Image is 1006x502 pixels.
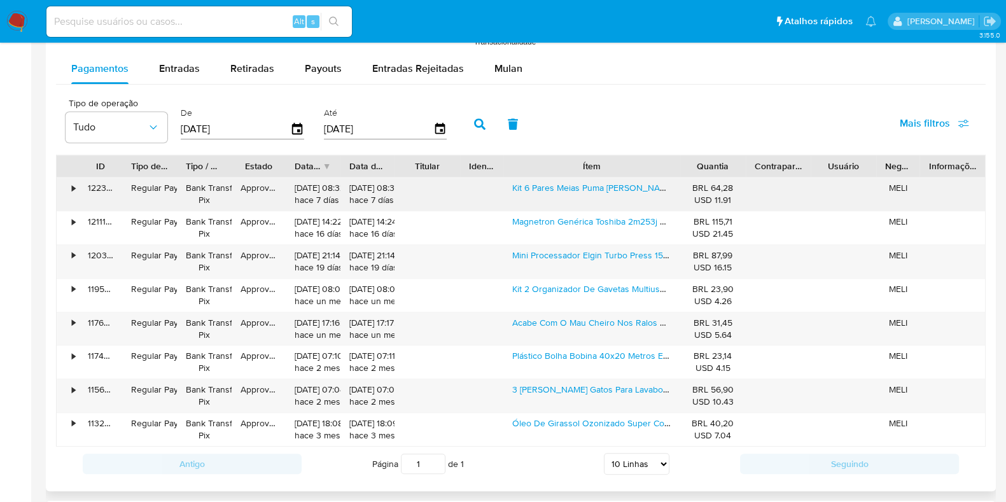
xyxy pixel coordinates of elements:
[321,13,347,31] button: search-icon
[294,15,304,27] span: Alt
[785,15,853,28] span: Atalhos rápidos
[907,15,979,27] p: magno.ferreira@mercadopago.com.br
[46,13,352,30] input: Pesquise usuários ou casos...
[865,16,876,27] a: Notificações
[983,15,996,28] a: Sair
[979,30,1000,40] span: 3.155.0
[311,15,315,27] span: s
